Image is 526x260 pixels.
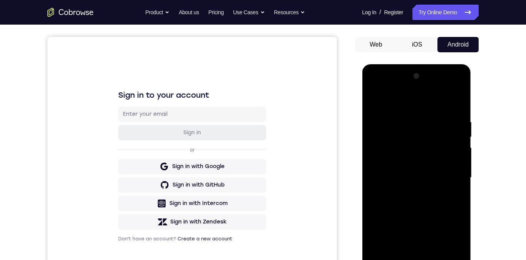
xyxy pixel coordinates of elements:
a: Create a new account [130,199,185,205]
a: About us [179,5,199,20]
h1: Sign in to your account [71,53,219,63]
button: Sign in [71,88,219,103]
div: Sign in with Intercom [122,163,180,170]
div: Sign in with GitHub [125,144,177,152]
button: Sign in with Zendesk [71,177,219,193]
input: Enter your email [75,73,214,81]
button: Sign in with GitHub [71,140,219,156]
button: Product [146,5,170,20]
button: Android [437,37,479,52]
p: or [141,110,149,116]
a: Log In [362,5,376,20]
button: Use Cases [233,5,265,20]
a: Try Online Demo [412,5,479,20]
a: Register [384,5,403,20]
a: Go to the home page [47,8,94,17]
button: Sign in with Intercom [71,159,219,174]
a: Pricing [208,5,224,20]
div: Sign in with Google [125,126,177,133]
button: Web [355,37,397,52]
div: Sign in with Zendesk [123,181,179,189]
button: iOS [397,37,438,52]
p: Don't have an account? [71,199,219,205]
button: Resources [274,5,305,20]
span: / [379,8,381,17]
button: Sign in with Google [71,122,219,137]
